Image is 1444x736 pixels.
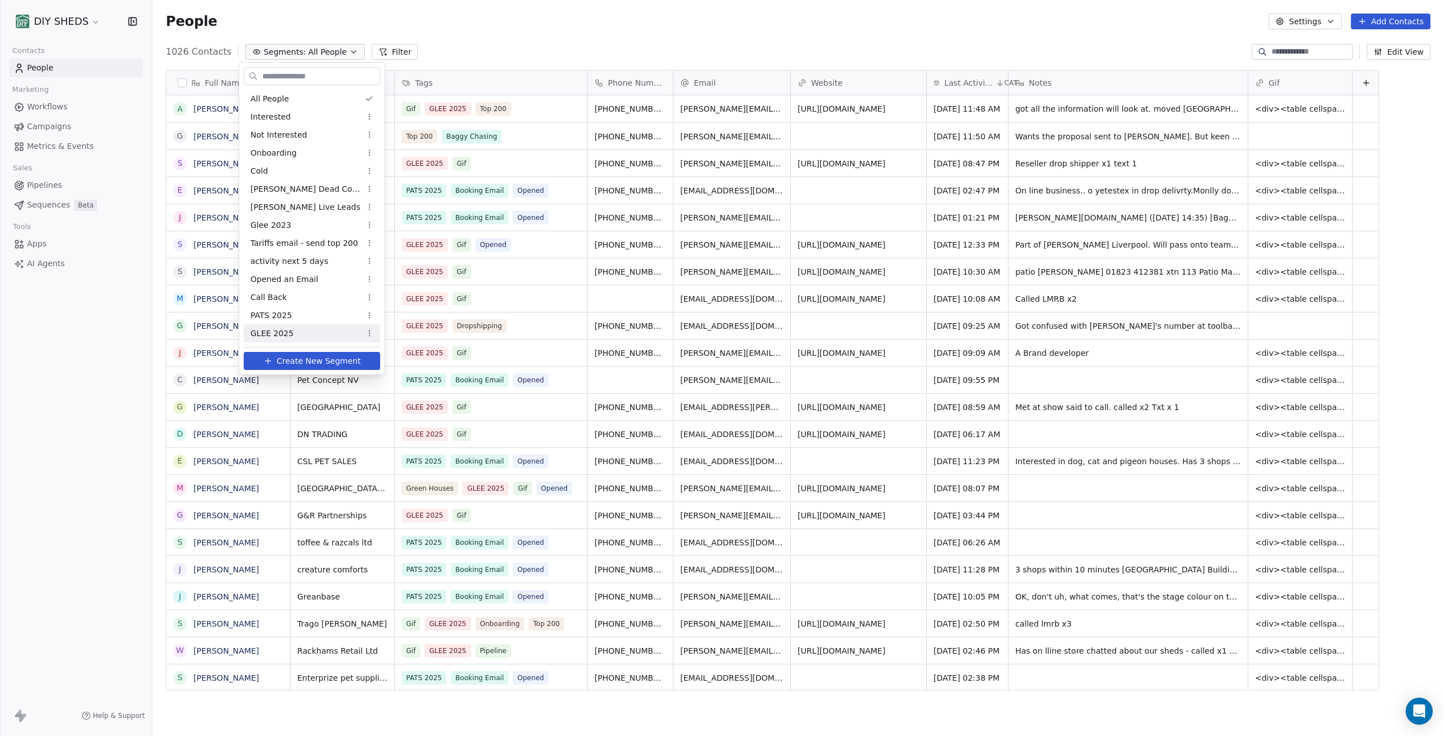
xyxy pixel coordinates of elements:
span: Opened an Email [250,274,318,285]
button: Create New Segment [244,352,380,370]
span: activity next 5 days [250,255,328,267]
span: Onboarding [250,147,297,159]
span: Tariffs email - send top 200 [250,237,358,249]
span: [PERSON_NAME] Dead Contacts [250,183,361,195]
span: GLEE 2025 [250,328,293,340]
span: Call Back [250,292,287,303]
span: Create New Segment [277,355,361,367]
span: All People [250,93,289,105]
span: Glee 2023 [250,219,291,231]
span: Not Interested [250,129,307,141]
span: [PERSON_NAME] Live Leads [250,201,360,213]
div: Suggestions [244,90,380,342]
span: PATS 2025 [250,310,292,321]
span: Cold [250,165,268,177]
span: Interested [250,111,290,123]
